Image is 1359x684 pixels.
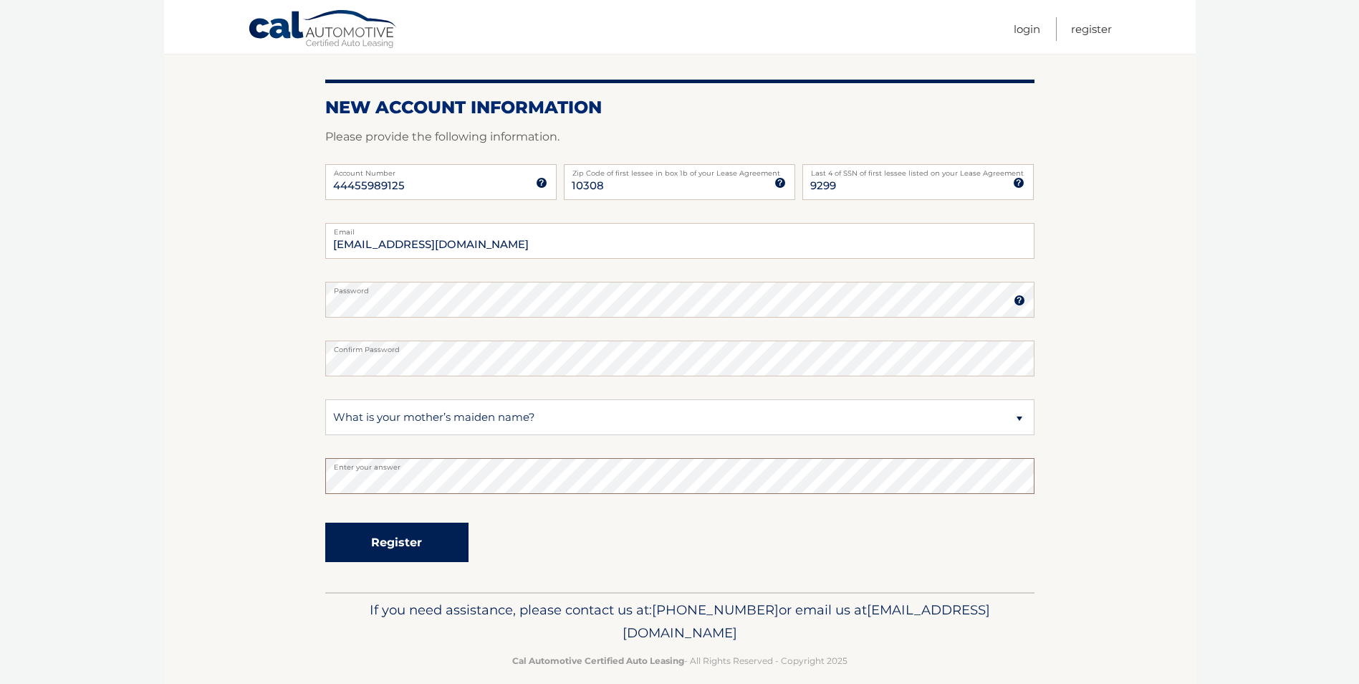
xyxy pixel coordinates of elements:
p: - All Rights Reserved - Copyright 2025 [335,653,1025,668]
a: Login [1014,17,1040,41]
img: tooltip.svg [774,177,786,189]
label: Last 4 of SSN of first lessee listed on your Lease Agreement [802,164,1034,176]
input: Email [325,223,1034,259]
input: Zip Code [564,164,795,200]
img: tooltip.svg [1013,177,1024,189]
span: [EMAIL_ADDRESS][DOMAIN_NAME] [623,602,990,641]
label: Zip Code of first lessee in box 1b of your Lease Agreement [564,164,795,176]
label: Confirm Password [325,341,1034,352]
button: Register [325,523,469,562]
img: tooltip.svg [1014,295,1025,306]
h2: New Account Information [325,97,1034,118]
a: Cal Automotive [248,9,398,51]
strong: Cal Automotive Certified Auto Leasing [512,655,684,666]
input: Account Number [325,164,557,200]
p: If you need assistance, please contact us at: or email us at [335,599,1025,645]
span: [PHONE_NUMBER] [652,602,779,618]
label: Enter your answer [325,458,1034,470]
img: tooltip.svg [536,177,547,189]
label: Account Number [325,164,557,176]
a: Register [1071,17,1112,41]
p: Please provide the following information. [325,127,1034,147]
label: Email [325,223,1034,234]
input: SSN or EIN (last 4 digits only) [802,164,1034,200]
label: Password [325,282,1034,293]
